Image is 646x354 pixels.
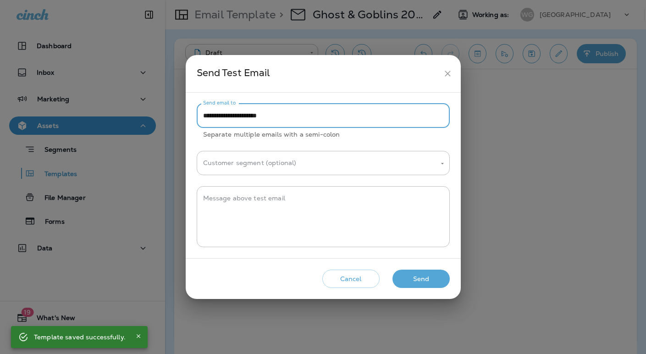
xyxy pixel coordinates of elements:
[133,331,144,342] button: Close
[197,65,439,82] div: Send Test Email
[438,160,447,168] button: Open
[322,270,380,288] button: Cancel
[203,129,443,140] p: Separate multiple emails with a semi-colon
[439,65,456,82] button: close
[392,270,450,288] button: Send
[34,329,126,345] div: Template saved successfully.
[203,100,236,106] label: Send email to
